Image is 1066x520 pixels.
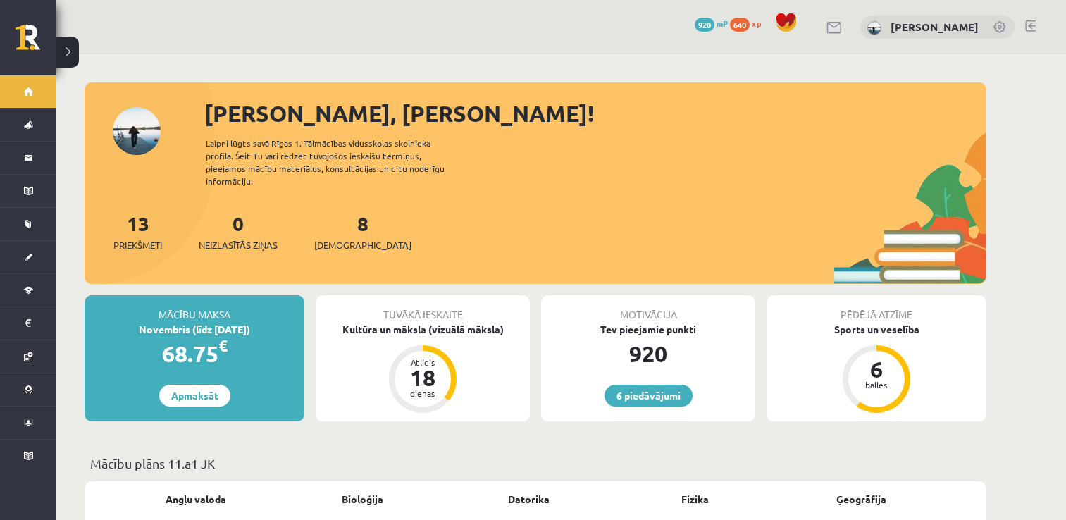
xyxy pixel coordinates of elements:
[767,295,986,322] div: Pēdējā atzīme
[695,18,714,32] span: 920
[730,18,750,32] span: 640
[541,322,755,337] div: Tev pieejamie punkti
[113,211,162,252] a: 13Priekšmeti
[204,97,986,130] div: [PERSON_NAME], [PERSON_NAME]!
[695,18,728,29] a: 920 mP
[752,18,761,29] span: xp
[767,322,986,415] a: Sports un veselība 6 balles
[402,389,444,397] div: dienas
[316,295,530,322] div: Tuvākā ieskaite
[16,25,56,60] a: Rīgas 1. Tālmācības vidusskola
[836,492,886,507] a: Ģeogrāfija
[855,358,898,380] div: 6
[314,211,411,252] a: 8[DEMOGRAPHIC_DATA]
[218,335,228,356] span: €
[681,492,709,507] a: Fizika
[85,322,304,337] div: Novembris (līdz [DATE])
[316,322,530,337] div: Kultūra un māksla (vizuālā māksla)
[508,492,550,507] a: Datorika
[199,211,278,252] a: 0Neizlasītās ziņas
[541,337,755,371] div: 920
[767,322,986,337] div: Sports un veselība
[85,337,304,371] div: 68.75
[867,21,881,35] img: Leila Gusakova
[206,137,469,187] div: Laipni lūgts savā Rīgas 1. Tālmācības vidusskolas skolnieka profilā. Šeit Tu vari redzēt tuvojošo...
[730,18,768,29] a: 640 xp
[316,322,530,415] a: Kultūra un māksla (vizuālā māksla) Atlicis 18 dienas
[891,20,979,34] a: [PERSON_NAME]
[85,295,304,322] div: Mācību maksa
[402,366,444,389] div: 18
[342,492,383,507] a: Bioloģija
[855,380,898,389] div: balles
[541,295,755,322] div: Motivācija
[113,238,162,252] span: Priekšmeti
[199,238,278,252] span: Neizlasītās ziņas
[166,492,226,507] a: Angļu valoda
[402,358,444,366] div: Atlicis
[159,385,230,407] a: Apmaksāt
[90,454,981,473] p: Mācību plāns 11.a1 JK
[717,18,728,29] span: mP
[605,385,693,407] a: 6 piedāvājumi
[314,238,411,252] span: [DEMOGRAPHIC_DATA]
